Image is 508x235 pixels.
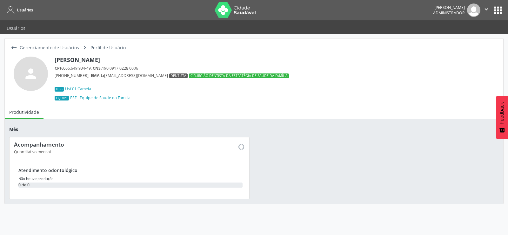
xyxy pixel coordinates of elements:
a:  Gerenciamento de Usuários [9,43,80,52]
img: img [467,3,480,17]
span: CPF: [55,66,63,71]
button:  [480,3,492,17]
div: Perfil de Usuário [89,43,127,52]
span: Cirurgião-dentista da estratégia de saúde da família [190,73,288,78]
span: Dentista [170,73,186,78]
span: [EMAIL_ADDRESS][DOMAIN_NAME] [91,73,168,78]
span: Equipe [56,96,68,100]
div: Acompanhamento [14,141,238,148]
div: [PERSON_NAME] [433,5,465,10]
span: EMAIL: [91,73,104,78]
span: CNS: [93,66,102,71]
small: Não houve produção. [18,176,55,181]
p: Quantitativo mensal [14,149,238,155]
a: Usuários [2,23,30,34]
span: 190 0917 0228 0006 [93,66,138,71]
p: Atendimento odontológico [18,167,245,174]
a: ESF - Equipe de Saude da Familia [70,95,130,100]
a: Usf 01 Camela [65,86,91,92]
span: UBS [56,87,63,91]
a: Usuários [4,5,33,15]
span: 666.649.934-49, [55,66,92,71]
span: Administrador [433,10,465,16]
span: Feedback [499,102,505,124]
span: Usuários [17,7,33,13]
div: [PERSON_NAME] [55,57,289,63]
button: Feedback - Mostrar pesquisa [496,96,508,139]
i:  [9,43,18,52]
span: [PHONE_NUMBER], [55,73,90,78]
button: apps [492,5,504,16]
i:  [80,43,89,52]
i:  [483,6,490,13]
label: Mês [9,126,18,133]
i: donut_large [238,143,245,150]
i: person [23,66,39,82]
a:  Perfil de Usuário [80,43,127,52]
div: Gerenciamento de Usuários [18,43,80,52]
